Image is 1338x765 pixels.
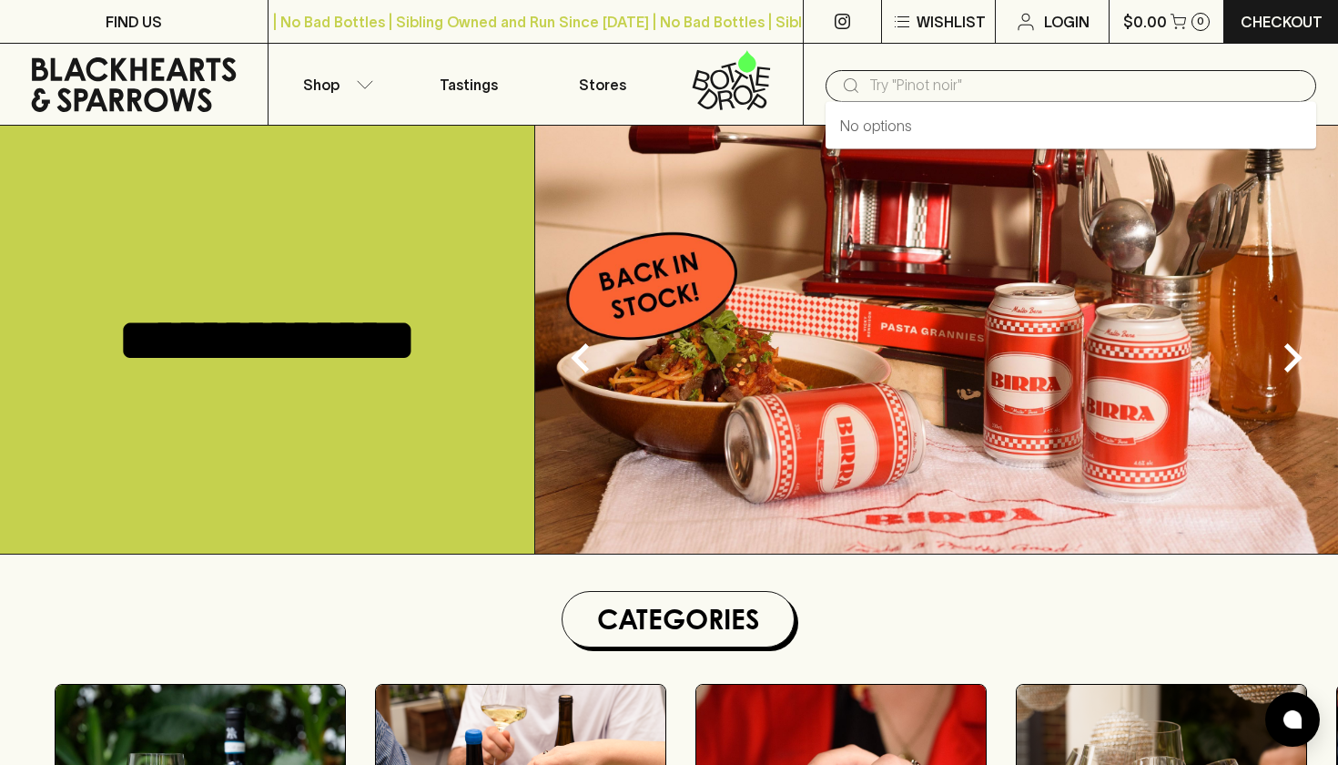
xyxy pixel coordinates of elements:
[826,102,1316,149] div: No options
[440,74,498,96] p: Tastings
[544,321,617,394] button: Previous
[269,44,402,125] button: Shop
[106,11,162,33] p: FIND US
[1123,11,1167,33] p: $0.00
[1197,16,1204,26] p: 0
[1241,11,1323,33] p: Checkout
[917,11,986,33] p: Wishlist
[1256,321,1329,394] button: Next
[536,44,670,125] a: Stores
[570,599,786,639] h1: Categories
[579,74,626,96] p: Stores
[869,71,1302,100] input: Try "Pinot noir"
[1044,11,1090,33] p: Login
[535,126,1338,554] img: optimise
[303,74,340,96] p: Shop
[1283,710,1302,729] img: bubble-icon
[402,44,536,125] a: Tastings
